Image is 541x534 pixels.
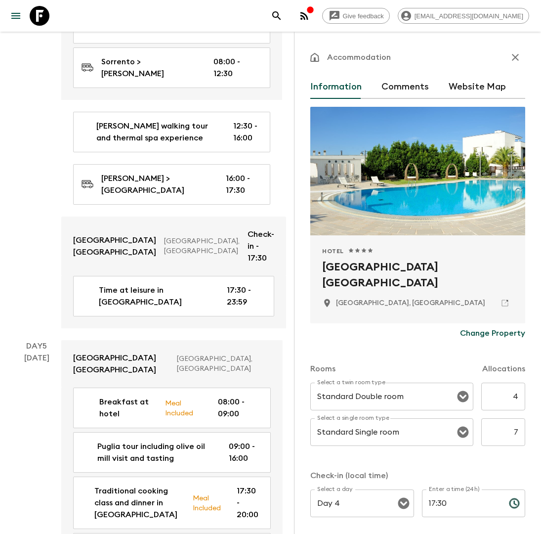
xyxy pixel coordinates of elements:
[61,340,283,388] a: [GEOGRAPHIC_DATA] [GEOGRAPHIC_DATA][GEOGRAPHIC_DATA], [GEOGRAPHIC_DATA]
[96,120,217,144] p: [PERSON_NAME] walking tour and thermal spa experience
[398,8,529,24] div: [EMAIL_ADDRESS][DOMAIN_NAME]
[327,51,391,63] p: Accommodation
[267,6,287,26] button: search adventures
[336,298,485,308] p: Alberobello, Italy
[310,470,525,482] p: Check-in (local time)
[227,284,262,308] p: 17:30 - 23:59
[322,247,344,255] span: Hotel
[456,425,470,439] button: Open
[97,441,213,464] p: Puglia tour including olive oil mill visit and tasting
[460,327,525,339] p: Change Property
[504,493,524,513] button: Choose time, selected time is 5:30 PM
[164,236,240,256] p: [GEOGRAPHIC_DATA], [GEOGRAPHIC_DATA]
[409,12,529,20] span: [EMAIL_ADDRESS][DOMAIN_NAME]
[73,388,271,428] a: Breakfast at hotelMeal Included08:00 - 09:00
[73,164,270,205] a: [PERSON_NAME] > [GEOGRAPHIC_DATA]16:00 - 17:30
[322,259,513,291] h2: [GEOGRAPHIC_DATA] [GEOGRAPHIC_DATA]
[73,47,270,88] a: Sorrento > [PERSON_NAME]08:00 - 12:30
[449,75,506,99] button: Website Map
[229,441,258,464] p: 09:00 - 16:00
[73,352,169,376] p: [GEOGRAPHIC_DATA] [GEOGRAPHIC_DATA]
[73,276,274,316] a: Time at leisure in [GEOGRAPHIC_DATA]17:30 - 23:59
[177,354,263,374] p: [GEOGRAPHIC_DATA], [GEOGRAPHIC_DATA]
[237,485,258,521] p: 17:30 - 20:00
[12,340,61,352] p: Day 5
[337,12,389,20] span: Give feedback
[422,489,501,517] input: hh:mm
[73,432,271,473] a: Puglia tour including olive oil mill visit and tasting09:00 - 16:00
[101,173,210,196] p: [PERSON_NAME] > [GEOGRAPHIC_DATA]
[99,396,157,420] p: Breakfast at hotel
[6,6,26,26] button: menu
[317,378,385,387] label: Select a twin room type
[482,363,525,375] p: Allocations
[193,492,221,513] p: Meal Included
[73,112,270,152] a: [PERSON_NAME] walking tour and thermal spa experience12:30 - 16:00
[317,485,352,493] label: Select a day
[397,496,411,510] button: Open
[460,323,525,343] button: Change Property
[226,173,258,196] p: 16:00 - 17:30
[73,234,156,258] p: [GEOGRAPHIC_DATA] [GEOGRAPHIC_DATA]
[94,485,185,521] p: Traditional cooking class and dinner in [GEOGRAPHIC_DATA]
[165,398,202,418] p: Meal Included
[61,217,286,276] a: [GEOGRAPHIC_DATA] [GEOGRAPHIC_DATA][GEOGRAPHIC_DATA], [GEOGRAPHIC_DATA]Check-in - 17:30
[317,414,389,422] label: Select a single room type
[381,75,429,99] button: Comments
[429,485,480,493] label: Enter a time (24h)
[73,477,271,529] a: Traditional cooking class and dinner in [GEOGRAPHIC_DATA]Meal Included17:30 - 20:00
[233,120,258,144] p: 12:30 - 16:00
[248,228,274,264] p: Check-in - 17:30
[310,363,335,375] p: Rooms
[213,56,258,80] p: 08:00 - 12:30
[322,8,390,24] a: Give feedback
[310,75,362,99] button: Information
[101,56,198,80] p: Sorrento > [PERSON_NAME]
[456,390,470,403] button: Open
[218,396,258,420] p: 08:00 - 09:00
[310,107,525,235] div: Photo of Grand Hotel La Chiusa di Chietri
[99,284,211,308] p: Time at leisure in [GEOGRAPHIC_DATA]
